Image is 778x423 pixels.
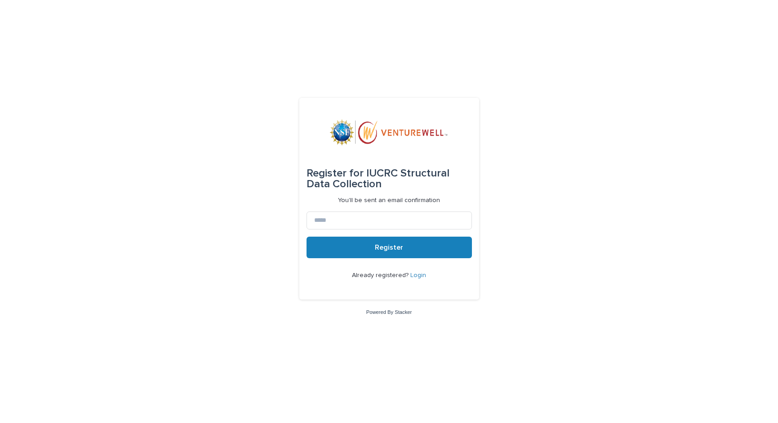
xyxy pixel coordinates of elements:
[366,309,412,315] a: Powered By Stacker
[338,197,440,204] p: You'll be sent an email confirmation
[352,272,410,278] span: Already registered?
[307,161,472,197] div: IUCRC Structural Data Collection
[410,272,426,278] a: Login
[330,119,449,146] img: mWhVGmOKROS2pZaMU8FQ
[307,237,472,258] button: Register
[307,168,364,179] span: Register for
[375,244,403,251] span: Register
